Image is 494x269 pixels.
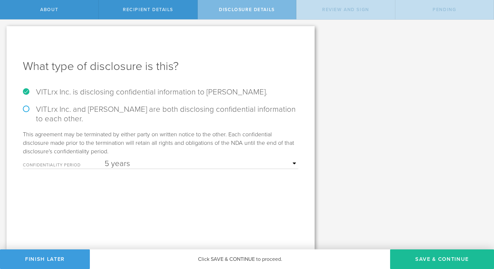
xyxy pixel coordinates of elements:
[219,7,275,12] span: Disclosure details
[433,7,456,12] span: Pending
[23,87,298,97] label: VITLrx Inc. is disclosing confidential information to [PERSON_NAME].
[461,218,494,249] iframe: Chat Widget
[322,7,369,12] span: Review and sign
[23,59,298,74] h1: What type of disclosure is this?
[123,7,173,12] span: Recipient details
[23,163,105,169] label: Confidentiality Period
[23,130,298,169] div: This agreement may be terminated by either party on written notice to the other. Each confidentia...
[390,249,494,269] button: Save & Continue
[40,7,58,12] span: About
[90,249,390,269] div: Click SAVE & CONTINUE to proceed.
[23,105,298,124] label: VITLrx Inc. and [PERSON_NAME] are both disclosing confidential information to each other.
